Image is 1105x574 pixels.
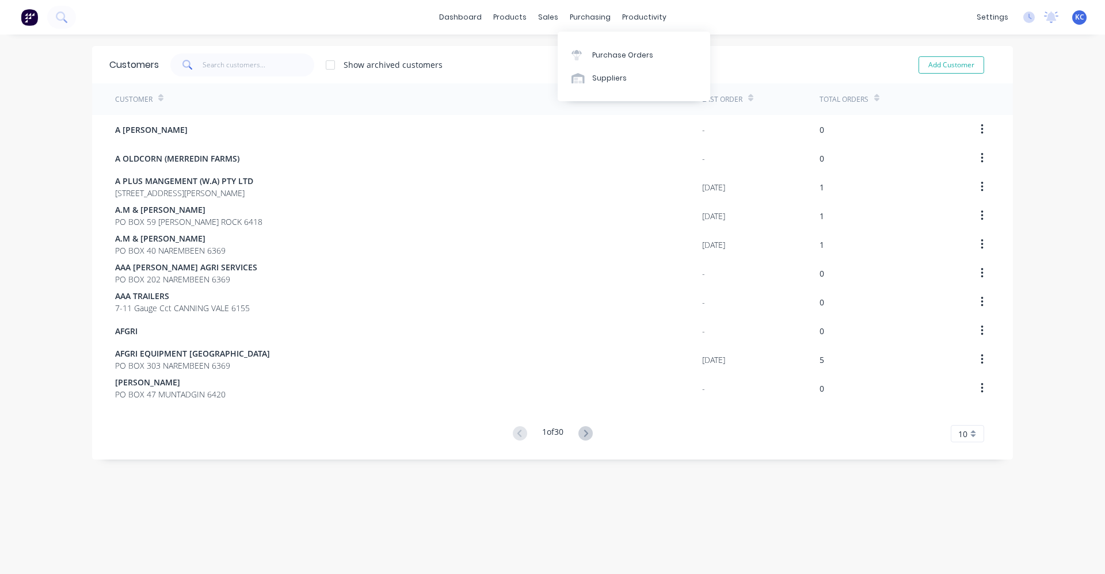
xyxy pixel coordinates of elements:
button: Add Customer [919,56,984,74]
span: PO BOX 40 NAREMBEEN 6369 [115,244,226,257]
div: Customers [109,58,159,72]
div: 1 of 30 [542,426,563,442]
div: - [702,296,705,308]
div: [DATE] [702,239,725,251]
span: [STREET_ADDRESS][PERSON_NAME] [115,187,253,199]
span: PO BOX 303 NAREMBEEN 6369 [115,359,270,372]
div: 0 [820,124,824,136]
div: Suppliers [592,73,627,83]
div: 0 [820,296,824,308]
input: Search customers... [203,53,315,76]
div: 5 [820,354,824,366]
span: 10 [958,428,967,440]
div: 1 [820,181,824,193]
div: - [702,267,705,280]
div: Total Orders [820,94,868,105]
div: - [702,124,705,136]
div: 0 [820,382,824,395]
div: 1 [820,239,824,251]
span: PO BOX 47 MUNTADGIN 6420 [115,388,226,400]
div: 0 [820,267,824,280]
span: PO BOX 59 [PERSON_NAME] ROCK 6418 [115,216,262,228]
span: AFGRI EQUIPMENT [GEOGRAPHIC_DATA] [115,347,270,359]
div: Show archived customers [344,59,443,71]
span: PO BOX 202 NAREMBEEN 6369 [115,273,257,285]
span: 7-11 Gauge Cct CANNING VALE 6155 [115,302,250,314]
div: Customer [115,94,153,105]
span: AAA [PERSON_NAME] AGRI SERVICES [115,261,257,273]
div: - [702,382,705,395]
a: Purchase Orders [558,43,710,66]
div: purchasing [564,9,616,26]
span: A PLUS MANGEMENT (W.A) PTY LTD [115,175,253,187]
span: [PERSON_NAME] [115,376,226,388]
div: sales [532,9,564,26]
div: 1 [820,210,824,222]
a: Suppliers [558,67,710,90]
div: productivity [616,9,672,26]
div: settings [971,9,1014,26]
div: 0 [820,325,824,337]
div: [DATE] [702,210,725,222]
div: [DATE] [702,181,725,193]
a: dashboard [433,9,487,26]
span: AAA TRAILERS [115,290,250,302]
div: - [702,152,705,164]
div: products [487,9,532,26]
span: A OLDCORN (MERREDIN FARMS) [115,152,239,164]
img: Factory [21,9,38,26]
span: KC [1075,12,1084,22]
div: Purchase Orders [592,50,653,60]
div: - [702,325,705,337]
span: AFGRI [115,325,138,337]
span: A [PERSON_NAME] [115,124,188,136]
span: A.M & [PERSON_NAME] [115,232,226,244]
span: A.M & [PERSON_NAME] [115,204,262,216]
div: [DATE] [702,354,725,366]
div: Last Order [702,94,742,105]
div: 0 [820,152,824,164]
